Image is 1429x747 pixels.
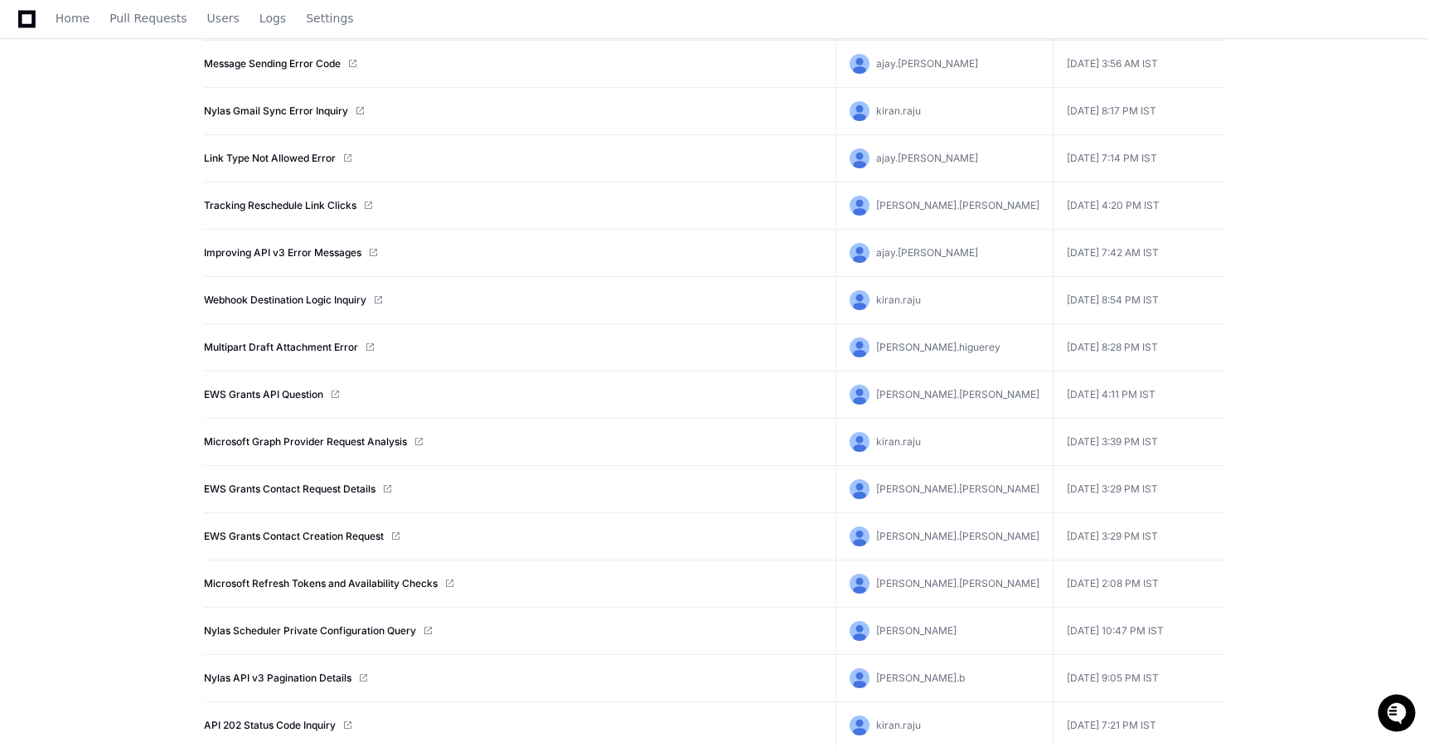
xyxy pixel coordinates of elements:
a: Message Sending Error Code [204,57,341,70]
img: ALV-UjXdkCaxG7Ha6Z-zDHMTEPqXMlNFMnpHuOo2CVUViR2iaDDte_9HYgjrRZ0zHLyLySWwoP3Esd7mb4Ah-olhw-DLkFEvG... [850,432,870,452]
img: ALV-UjUTLTKDo2-V5vjG4wR1buipwogKm1wWuvNrTAMaancOL2w8d8XiYMyzUPCyapUwVg1DhQ_h_MBM3ufQigANgFbfgRVfo... [850,574,870,594]
img: ALV-UjVK8RpqmtaEmWt-w7smkXy4mXJeaO6BQfayqtOlFgo-JMPJ-9dwpjtPo0tPuJt-_htNhcUawv8hC7JLdgPRlxVfNlCaj... [850,54,870,74]
img: ALV-UjXdkCaxG7Ha6Z-zDHMTEPqXMlNFMnpHuOo2CVUViR2iaDDte_9HYgjrRZ0zHLyLySWwoP3Esd7mb4Ah-olhw-DLkFEvG... [850,101,870,121]
a: Nylas Gmail Sync Error Inquiry [204,104,348,118]
a: API 202 Status Code Inquiry [204,719,336,732]
div: Welcome [17,66,302,93]
a: Nylas Scheduler Private Configuration Query [204,624,416,638]
td: [DATE] 8:28 PM IST [1053,324,1225,371]
td: [DATE] 8:17 PM IST [1053,88,1225,135]
td: [DATE] 3:29 PM IST [1053,513,1225,560]
span: kiran.raju [876,719,921,731]
img: PlayerZero [17,17,50,50]
span: ajay.[PERSON_NAME] [876,246,978,259]
button: Start new chat [282,129,302,148]
td: [DATE] 3:56 AM IST [1053,41,1225,88]
img: ALV-UjUef8I_RFMfo-H8EtfwNnSW3aOgRPGy1fALRJPqpGi-In_AnTdk80CpVbtUT6zf3g9Lj3rvjklniVji1CNeq2yE3wNMx... [850,621,870,641]
img: ALV-UjVIVO1xujVLAuPApzUHhlN9_vKf9uegmELgxzPxAbKOtnGOfPwn3iBCG1-5A44YWgjQJBvBkNNH2W5_ERJBpY8ZVwxlF... [850,337,870,357]
img: ALV-UjUf_uvQDLQblFsaEXgezeouugehySh02_WqWquImCIclL0JUoZddtNw0CFpwTmVZIwZB7D0c_-1MdF3iw_E6GrHiBa1R... [850,668,870,688]
td: [DATE] 7:14 PM IST [1053,135,1225,182]
span: Settings [306,13,353,23]
span: [PERSON_NAME].b [876,672,965,684]
td: [DATE] 7:42 AM IST [1053,230,1225,277]
img: ALV-UjUTLTKDo2-V5vjG4wR1buipwogKm1wWuvNrTAMaancOL2w8d8XiYMyzUPCyapUwVg1DhQ_h_MBM3ufQigANgFbfgRVfo... [850,479,870,499]
td: [DATE] 9:05 PM IST [1053,655,1225,702]
a: Tracking Reschedule Link Clicks [204,199,356,212]
a: Microsoft Graph Provider Request Analysis [204,435,407,449]
img: ALV-UjVK8RpqmtaEmWt-w7smkXy4mXJeaO6BQfayqtOlFgo-JMPJ-9dwpjtPo0tPuJt-_htNhcUawv8hC7JLdgPRlxVfNlCaj... [850,148,870,168]
iframe: Open customer support [1376,692,1421,737]
img: ALV-UjUTLTKDo2-V5vjG4wR1buipwogKm1wWuvNrTAMaancOL2w8d8XiYMyzUPCyapUwVg1DhQ_h_MBM3ufQigANgFbfgRVfo... [850,196,870,216]
td: [DATE] 3:39 PM IST [1053,419,1225,466]
span: [PERSON_NAME].[PERSON_NAME] [876,577,1039,589]
td: [DATE] 8:54 PM IST [1053,277,1225,324]
div: Start new chat [56,124,272,140]
span: kiran.raju [876,435,921,448]
a: Improving API v3 Error Messages [204,246,361,260]
span: [PERSON_NAME].[PERSON_NAME] [876,530,1039,542]
span: [PERSON_NAME].[PERSON_NAME] [876,483,1039,495]
a: Nylas API v3 Pagination Details [204,672,351,685]
td: [DATE] 4:11 PM IST [1053,371,1225,419]
a: Webhook Destination Logic Inquiry [204,293,366,307]
img: ALV-UjUTLTKDo2-V5vjG4wR1buipwogKm1wWuvNrTAMaancOL2w8d8XiYMyzUPCyapUwVg1DhQ_h_MBM3ufQigANgFbfgRVfo... [850,385,870,405]
span: ajay.[PERSON_NAME] [876,57,978,70]
a: EWS Grants API Question [204,388,323,401]
span: [PERSON_NAME] [876,624,957,637]
span: kiran.raju [876,293,921,306]
td: [DATE] 3:29 PM IST [1053,466,1225,513]
td: [DATE] 2:08 PM IST [1053,560,1225,608]
span: [PERSON_NAME].higuerey [876,341,1000,353]
img: ALV-UjXdkCaxG7Ha6Z-zDHMTEPqXMlNFMnpHuOo2CVUViR2iaDDte_9HYgjrRZ0zHLyLySWwoP3Esd7mb4Ah-olhw-DLkFEvG... [850,290,870,310]
img: ALV-UjXdkCaxG7Ha6Z-zDHMTEPqXMlNFMnpHuOo2CVUViR2iaDDte_9HYgjrRZ0zHLyLySWwoP3Esd7mb4Ah-olhw-DLkFEvG... [850,715,870,735]
span: kiran.raju [876,104,921,117]
span: Home [56,13,90,23]
a: Powered byPylon [117,173,201,187]
a: EWS Grants Contact Creation Request [204,530,384,543]
span: [PERSON_NAME].[PERSON_NAME] [876,388,1039,400]
span: ajay.[PERSON_NAME] [876,152,978,164]
span: [PERSON_NAME].[PERSON_NAME] [876,199,1039,211]
a: Microsoft Refresh Tokens and Availability Checks [204,577,438,590]
a: Link Type Not Allowed Error [204,152,336,165]
a: EWS Grants Contact Request Details [204,483,375,496]
span: Pylon [165,174,201,187]
img: 1736555170064-99ba0984-63c1-480f-8ee9-699278ef63ed [17,124,46,153]
a: Multipart Draft Attachment Error [204,341,358,354]
img: ALV-UjUTLTKDo2-V5vjG4wR1buipwogKm1wWuvNrTAMaancOL2w8d8XiYMyzUPCyapUwVg1DhQ_h_MBM3ufQigANgFbfgRVfo... [850,526,870,546]
td: [DATE] 10:47 PM IST [1053,608,1225,655]
span: Logs [259,13,286,23]
div: We're offline, we'll be back soon [56,140,216,153]
td: [DATE] 4:20 PM IST [1053,182,1225,230]
span: Pull Requests [109,13,186,23]
span: Users [207,13,240,23]
img: ALV-UjVK8RpqmtaEmWt-w7smkXy4mXJeaO6BQfayqtOlFgo-JMPJ-9dwpjtPo0tPuJt-_htNhcUawv8hC7JLdgPRlxVfNlCaj... [850,243,870,263]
